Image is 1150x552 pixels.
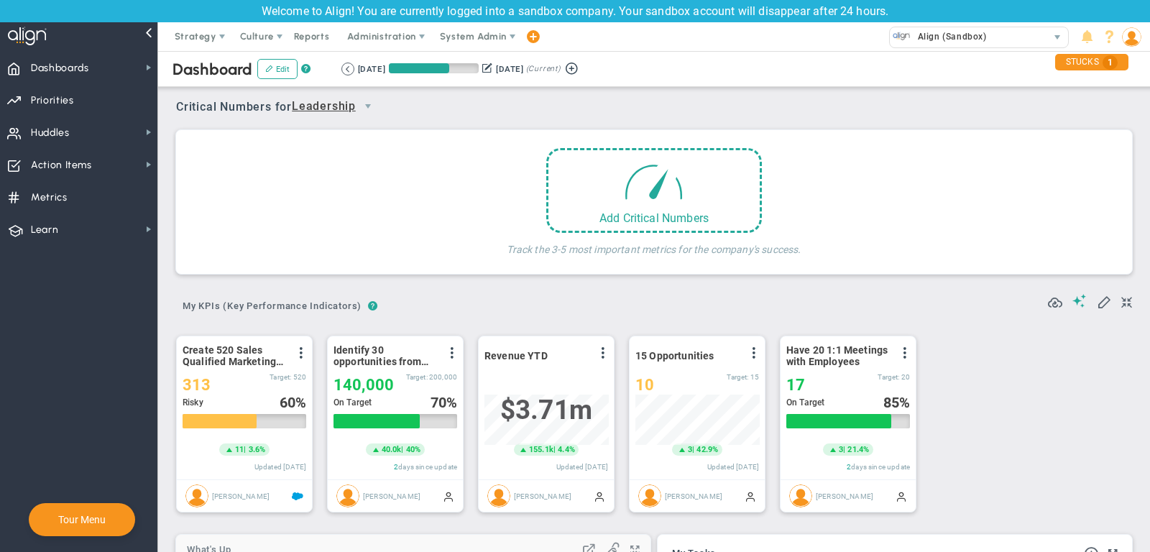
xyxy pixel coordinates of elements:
[185,484,208,507] img: Hannah Dogru
[172,60,252,79] span: Dashboard
[1122,27,1141,47] img: 193898.Person.photo
[431,395,458,410] div: %
[270,373,291,381] span: Target:
[212,492,270,500] span: [PERSON_NAME]
[1048,293,1062,308] span: Refresh Data
[883,394,899,411] span: 85
[175,31,216,42] span: Strategy
[358,63,385,75] div: [DATE]
[443,490,454,502] span: Manually Updated
[183,376,211,394] span: 313
[406,445,420,454] span: 40%
[183,397,203,408] span: Risky
[635,350,714,362] span: 15 Opportunities
[893,27,911,45] img: 33651.Company.photo
[553,445,556,454] span: |
[901,373,910,381] span: 20
[280,395,307,410] div: %
[347,31,415,42] span: Administration
[1098,22,1121,51] li: Help & Frequently Asked Questions (FAQ)
[786,344,891,367] span: Have 20 1:1 Meetings with Employees
[394,463,398,471] span: 2
[529,444,553,456] span: 155.1k
[356,94,380,119] span: select
[336,484,359,507] img: Hannah Dogru
[287,22,337,51] span: Reports
[851,463,910,471] span: days since update
[638,484,661,507] img: Hannah Dogru
[429,373,457,381] span: 200,000
[382,444,402,456] span: 40.0k
[333,376,394,394] span: 140,000
[496,63,523,75] div: [DATE]
[839,444,843,456] span: 3
[696,445,718,454] span: 42.9%
[31,86,74,116] span: Priorities
[878,373,899,381] span: Target:
[1047,27,1068,47] span: select
[558,445,575,454] span: 4.4%
[292,98,356,116] span: Leadership
[31,118,70,148] span: Huddles
[727,373,748,381] span: Target:
[31,183,68,213] span: Metrics
[398,463,457,471] span: days since update
[665,492,722,500] span: [PERSON_NAME]
[514,492,571,500] span: [PERSON_NAME]
[31,215,58,245] span: Learn
[31,53,89,83] span: Dashboards
[896,490,907,502] span: Manually Updated
[1097,294,1111,308] span: Edit My KPIs
[1055,54,1128,70] div: STUCKS
[847,463,851,471] span: 2
[548,211,760,225] div: Add Critical Numbers
[688,444,692,456] span: 3
[240,31,274,42] span: Culture
[526,63,561,75] span: (Current)
[440,31,507,42] span: System Admin
[507,233,801,256] h4: Track the 3-5 most important metrics for the company's success.
[635,376,654,394] span: 10
[707,463,759,471] span: Updated [DATE]
[293,373,306,381] span: 520
[333,397,372,408] span: On Target
[789,484,812,507] img: Hannah Dogru
[292,490,303,502] span: Salesforce Enabled<br ></span>Sandbox: Quarterly Leads and Opportunities
[843,445,845,454] span: |
[431,394,446,411] span: 70
[594,490,605,502] span: Manually Updated
[257,59,298,79] button: Edit
[183,344,287,367] span: Create 520 Sales Qualified Marketing Leads
[333,344,438,367] span: Identify 30 opportunities from SmithCo resulting in $200K new sales
[176,94,384,121] span: Critical Numbers for
[1103,55,1118,70] span: 1
[31,150,92,180] span: Action Items
[484,350,548,362] span: Revenue YTD
[911,27,987,46] span: Align (Sandbox)
[389,63,479,73] div: Period Progress: 67% Day 61 of 90 with 29 remaining.
[249,445,266,454] span: 3.6%
[235,444,244,456] span: 11
[401,445,403,454] span: |
[786,376,805,394] span: 17
[280,394,295,411] span: 60
[254,463,306,471] span: Updated [DATE]
[786,397,824,408] span: On Target
[176,295,368,318] span: My KPIs (Key Performance Indicators)
[847,445,869,454] span: 21.4%
[816,492,873,500] span: [PERSON_NAME]
[406,373,428,381] span: Target:
[500,395,592,425] span: $3,707,282
[54,513,110,526] button: Tour Menu
[176,295,368,320] button: My KPIs (Key Performance Indicators)
[363,492,420,500] span: [PERSON_NAME]
[556,463,608,471] span: Updated [DATE]
[1076,22,1098,51] li: Announcements
[487,484,510,507] img: Hannah Dogru
[341,63,354,75] button: Go to previous period
[692,445,694,454] span: |
[1072,294,1087,308] span: Suggestions (AI Feature)
[745,490,756,502] span: Manually Updated
[883,395,911,410] div: %
[244,445,246,454] span: |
